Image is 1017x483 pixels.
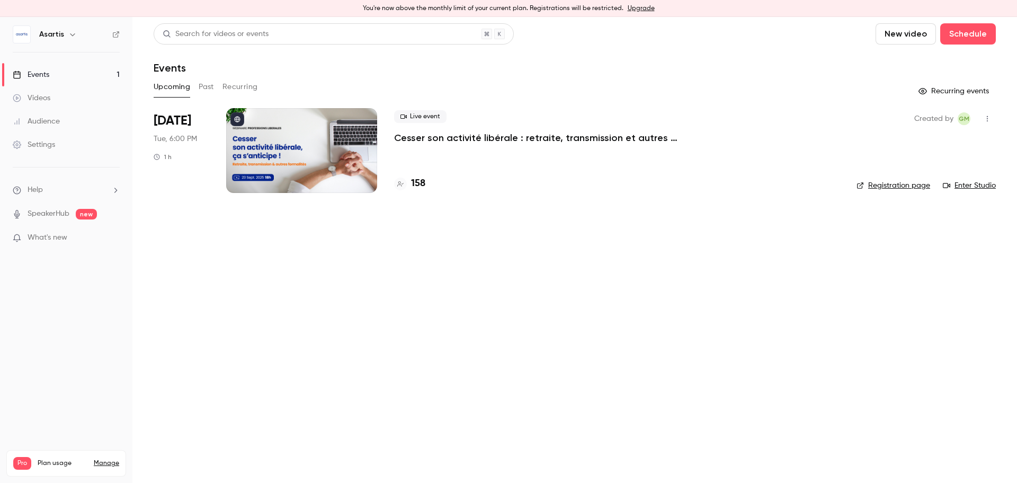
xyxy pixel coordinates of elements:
[154,112,191,129] span: [DATE]
[394,131,712,144] a: Cesser son activité libérale : retraite, transmission et autres formalités... ça s'anticipe !
[154,62,186,74] h1: Events
[13,185,120,196] li: help-dropdown-opener
[13,93,50,103] div: Videos
[154,153,172,161] div: 1 h
[943,180,996,191] a: Enter Studio
[28,232,67,243] span: What's new
[222,78,258,95] button: Recurring
[914,112,953,125] span: Created by
[199,78,214,95] button: Past
[39,29,64,40] h6: Asartis
[13,139,55,150] div: Settings
[411,177,425,191] h4: 158
[94,459,119,468] a: Manage
[959,112,969,125] span: GM
[13,457,31,470] span: Pro
[28,185,43,196] span: Help
[13,69,49,80] div: Events
[13,116,60,127] div: Audience
[107,233,120,243] iframe: Noticeable Trigger
[154,78,190,95] button: Upcoming
[13,26,30,43] img: Asartis
[163,29,269,40] div: Search for videos or events
[154,134,197,144] span: Tue, 6:00 PM
[76,209,97,219] span: new
[38,459,87,468] span: Plan usage
[628,4,655,13] a: Upgrade
[394,177,425,191] a: 158
[857,180,930,191] a: Registration page
[914,83,996,100] button: Recurring events
[154,108,209,193] div: Sep 23 Tue, 6:00 PM (Europe/Paris)
[28,208,69,219] a: SpeakerHub
[958,112,970,125] span: Guillaume Mariteau
[394,110,447,123] span: Live event
[876,23,936,45] button: New video
[940,23,996,45] button: Schedule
